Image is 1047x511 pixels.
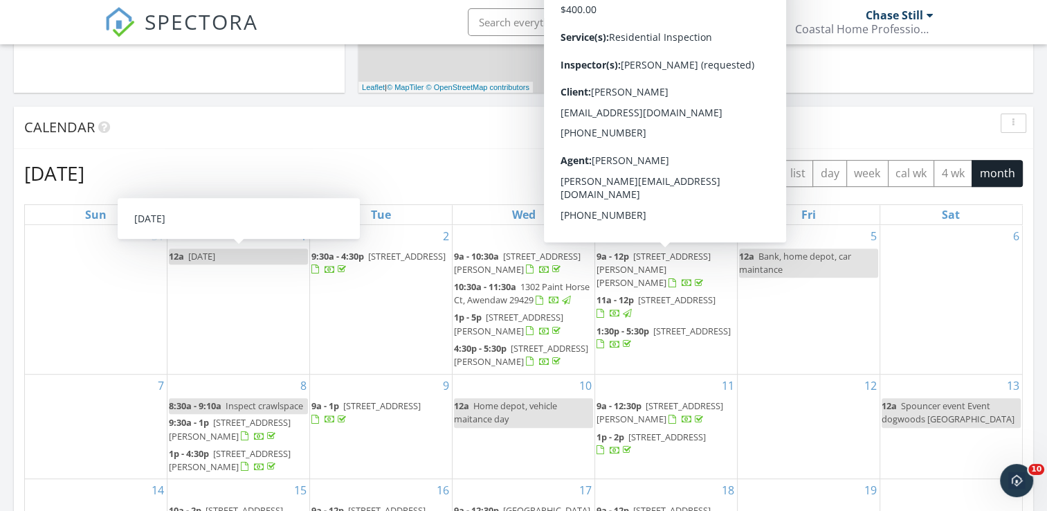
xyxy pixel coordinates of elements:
span: [STREET_ADDRESS][PERSON_NAME] [597,400,723,425]
span: 9:30a - 1p [169,416,209,429]
button: day [812,160,847,187]
a: Thursday [653,205,680,224]
a: 9:30a - 1p [STREET_ADDRESS][PERSON_NAME] [169,416,291,442]
span: 12a [454,400,469,412]
a: Sunday [82,205,109,224]
button: month [972,160,1023,187]
a: 9:30a - 4:30p [STREET_ADDRESS] [311,249,450,278]
a: 10:30a - 11:30a 1302 Paint Horse Ct, Awendaw 29429 [454,280,590,306]
a: 11a - 12p [STREET_ADDRESS] [597,292,736,322]
a: 4:30p - 5:30p [STREET_ADDRESS][PERSON_NAME] [454,341,593,370]
span: [STREET_ADDRESS][PERSON_NAME][PERSON_NAME] [597,250,711,289]
a: 9a - 10:30a [STREET_ADDRESS][PERSON_NAME] [454,250,581,276]
a: Go to September 2, 2025 [440,225,452,247]
a: Go to September 5, 2025 [868,225,880,247]
a: 9a - 10:30a [STREET_ADDRESS][PERSON_NAME] [454,249,593,278]
button: [DATE] [651,160,702,187]
a: 1:30p - 5:30p [STREET_ADDRESS] [597,323,736,353]
a: 9a - 12:30p [STREET_ADDRESS][PERSON_NAME] [597,398,736,428]
td: Go to September 10, 2025 [453,375,595,479]
span: Calendar [24,118,95,136]
a: 9a - 1p [STREET_ADDRESS] [311,400,421,425]
td: Go to September 9, 2025 [310,375,453,479]
span: [STREET_ADDRESS][PERSON_NAME] [454,311,563,337]
span: [STREET_ADDRESS] [628,431,706,443]
a: 1p - 2p [STREET_ADDRESS] [597,429,736,459]
a: 9a - 12p [STREET_ADDRESS][PERSON_NAME][PERSON_NAME] [597,250,711,289]
span: 10:30a - 11:30a [454,280,516,293]
a: 9a - 12p [STREET_ADDRESS][PERSON_NAME][PERSON_NAME] [597,249,736,292]
span: 4:30p - 5:30p [454,342,507,355]
a: Go to September 7, 2025 [155,375,167,397]
span: 10 [1028,464,1044,475]
span: [DATE] [188,250,215,262]
a: Monday [224,205,254,224]
td: Go to September 2, 2025 [310,225,453,375]
a: 9a - 12:30p [STREET_ADDRESS][PERSON_NAME] [597,400,723,425]
a: Go to September 18, 2025 [719,479,737,501]
span: [STREET_ADDRESS] [638,294,716,306]
td: Go to September 3, 2025 [453,225,595,375]
a: 9:30a - 1p [STREET_ADDRESS][PERSON_NAME] [169,415,308,445]
a: 1p - 2p [STREET_ADDRESS] [597,431,706,456]
span: Bank, home depot, car maintance [739,250,851,276]
a: SPECTORA [104,19,258,48]
span: 12a [169,250,184,262]
span: SPECTORA [145,7,258,36]
button: 4 wk [934,160,972,187]
td: Go to September 1, 2025 [167,225,310,375]
span: 9a - 12p [597,250,629,262]
span: 1p - 5p [454,311,482,323]
a: Wednesday [509,205,538,224]
td: Go to September 7, 2025 [25,375,167,479]
a: Go to September 15, 2025 [291,479,309,501]
a: Go to August 31, 2025 [149,225,167,247]
a: © MapTiler [387,83,424,91]
td: Go to September 8, 2025 [167,375,310,479]
td: Go to September 12, 2025 [737,375,880,479]
a: Go to September 11, 2025 [719,375,737,397]
span: 9a - 12:30p [597,400,641,412]
a: Go to September 17, 2025 [576,479,594,501]
span: 12a [739,250,754,262]
a: Go to September 14, 2025 [149,479,167,501]
span: Inspect crawlspace [226,400,303,412]
iframe: Intercom live chat [1000,464,1033,497]
a: Go to September 4, 2025 [725,225,737,247]
a: 9:30a - 4:30p [STREET_ADDRESS] [311,250,446,276]
span: 8:30a - 9:10a [169,400,221,412]
span: [STREET_ADDRESS][PERSON_NAME] [169,447,291,473]
button: list [782,160,813,187]
td: Go to September 11, 2025 [594,375,737,479]
span: 9a - 10:30a [454,250,499,262]
button: week [846,160,889,187]
button: Next month [742,159,774,188]
span: 1p - 2p [597,431,624,443]
span: 1p - 4:30p [169,447,209,460]
a: Go to September 6, 2025 [1010,225,1022,247]
h2: [DATE] [24,159,84,187]
span: [STREET_ADDRESS] [653,325,731,337]
a: Go to September 9, 2025 [440,375,452,397]
span: 1302 Paint Horse Ct, Awendaw 29429 [454,280,590,306]
input: Search everything... [468,8,745,36]
span: 9a - 1p [311,400,339,412]
a: Go to September 13, 2025 [1004,375,1022,397]
a: Go to September 1, 2025 [298,225,309,247]
a: Go to September 19, 2025 [862,479,880,501]
span: [STREET_ADDRESS][PERSON_NAME] [454,342,588,368]
button: Previous month [710,159,743,188]
a: Tuesday [368,205,394,224]
a: Go to September 12, 2025 [862,375,880,397]
a: Saturday [939,205,963,224]
span: [STREET_ADDRESS][PERSON_NAME] [454,250,581,276]
span: Spouncer event Event dogwoods [GEOGRAPHIC_DATA] [882,400,1014,425]
div: | [358,82,533,93]
a: 1p - 4:30p [STREET_ADDRESS][PERSON_NAME] [169,447,291,473]
a: © OpenStreetMap contributors [426,83,529,91]
div: Chase Still [866,8,923,22]
span: [STREET_ADDRESS][PERSON_NAME] [169,416,291,442]
span: 1:30p - 5:30p [597,325,649,337]
td: Go to September 4, 2025 [594,225,737,375]
td: Go to September 6, 2025 [880,225,1022,375]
